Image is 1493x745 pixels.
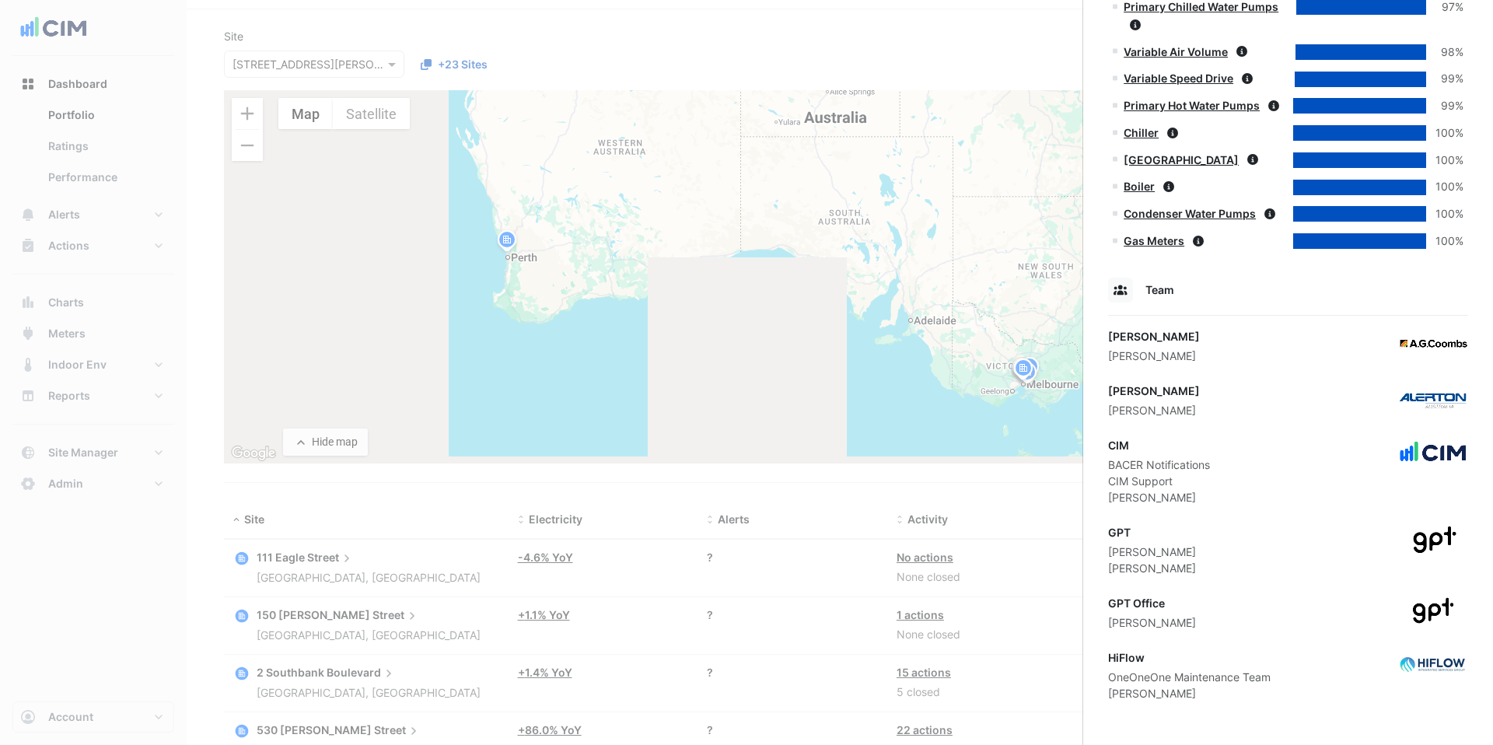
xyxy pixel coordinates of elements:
div: 100% [1426,152,1463,170]
div: [PERSON_NAME] [1108,328,1200,345]
img: AG Coombs [1398,328,1468,359]
div: GPT [1108,524,1196,540]
span: Team [1145,283,1174,296]
a: [GEOGRAPHIC_DATA] [1124,153,1239,166]
a: Gas Meters [1124,234,1184,247]
div: CIM [1108,437,1210,453]
div: [PERSON_NAME] [1108,402,1200,418]
div: CIM Support [1108,473,1210,489]
div: 100% [1426,178,1463,196]
div: OneOneOne Maintenance Team [1108,669,1271,685]
div: 100% [1426,124,1463,142]
div: 98% [1426,44,1463,61]
a: Boiler [1124,180,1155,193]
div: GPT Office [1108,595,1196,611]
a: Variable Air Volume [1124,45,1228,58]
div: [PERSON_NAME] [1108,489,1210,505]
a: Variable Speed Drive [1124,72,1233,85]
img: GPT Office [1398,595,1468,626]
div: [PERSON_NAME] [1108,544,1196,560]
div: [PERSON_NAME] [1108,560,1196,576]
div: [PERSON_NAME] [1108,685,1271,701]
img: HiFlow [1398,649,1468,680]
div: 99% [1426,97,1463,115]
div: [PERSON_NAME] [1108,614,1196,631]
div: 100% [1426,205,1463,223]
img: CIM [1398,437,1468,468]
div: 100% [1426,233,1463,250]
a: Condenser Water Pumps [1124,207,1256,220]
img: GPT [1398,524,1468,555]
a: Primary Hot Water Pumps [1124,99,1260,112]
div: 99% [1426,70,1463,88]
div: HiFlow [1108,649,1271,666]
img: Alerton [1398,383,1468,414]
div: [PERSON_NAME] [1108,383,1200,399]
div: BACER Notifications [1108,456,1210,473]
a: Chiller [1124,126,1159,139]
div: [PERSON_NAME] [1108,348,1200,364]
